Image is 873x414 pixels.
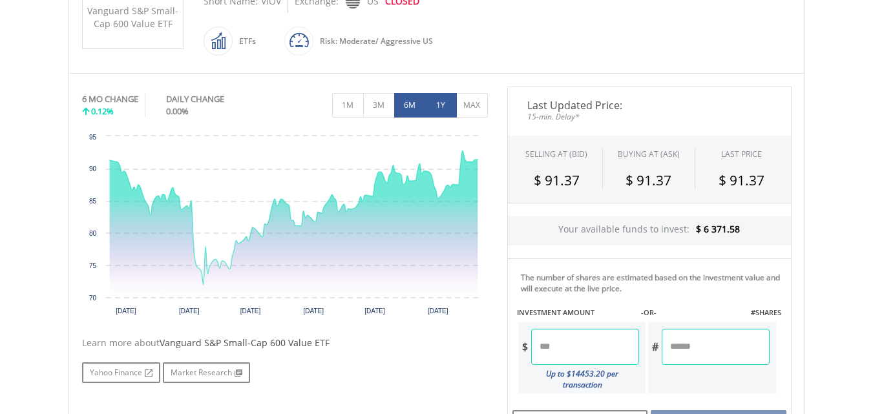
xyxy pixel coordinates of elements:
[91,105,114,117] span: 0.12%
[160,336,330,349] span: Vanguard S&P Small-Cap 600 Value ETF
[517,307,594,318] label: INVESTMENT AMOUNT
[364,307,385,315] text: [DATE]
[534,171,580,189] span: $ 91.37
[518,365,640,393] div: Up to $14453.20 per transaction
[332,93,364,118] button: 1M
[394,93,426,118] button: 6M
[751,307,781,318] label: #SHARES
[456,93,488,118] button: MAX
[116,307,136,315] text: [DATE]
[163,362,250,383] a: Market Research
[721,149,762,160] div: LAST PRICE
[85,5,182,30] div: Vanguard S&P Small-Cap 600 Value ETF
[240,307,260,315] text: [DATE]
[233,26,256,57] div: ETFs
[363,93,395,118] button: 3M
[626,171,671,189] span: $ 91.37
[428,307,448,315] text: [DATE]
[89,134,96,141] text: 95
[82,93,138,105] div: 6 MO CHANGE
[696,223,740,235] span: $ 6 371.58
[166,93,268,105] div: DAILY CHANGE
[89,198,96,205] text: 85
[82,130,488,324] svg: Interactive chart
[525,149,587,160] div: SELLING AT (BID)
[518,110,781,123] span: 15-min. Delay*
[82,130,488,324] div: Chart. Highcharts interactive chart.
[89,165,96,172] text: 90
[179,307,200,315] text: [DATE]
[89,230,96,237] text: 80
[518,329,531,365] div: $
[166,105,189,117] span: 0.00%
[425,93,457,118] button: 1Y
[89,262,96,269] text: 75
[618,149,680,160] span: BUYING AT (ASK)
[521,272,786,294] div: The number of shares are estimated based on the investment value and will execute at the live price.
[303,307,324,315] text: [DATE]
[719,171,764,189] span: $ 91.37
[648,329,662,365] div: #
[508,216,791,245] div: Your available funds to invest:
[89,295,96,302] text: 70
[641,307,657,318] label: -OR-
[82,336,488,349] div: Learn more about
[82,362,160,383] a: Yahoo Finance
[313,26,433,57] div: Risk: Moderate/ Aggressive US
[518,100,781,110] span: Last Updated Price:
